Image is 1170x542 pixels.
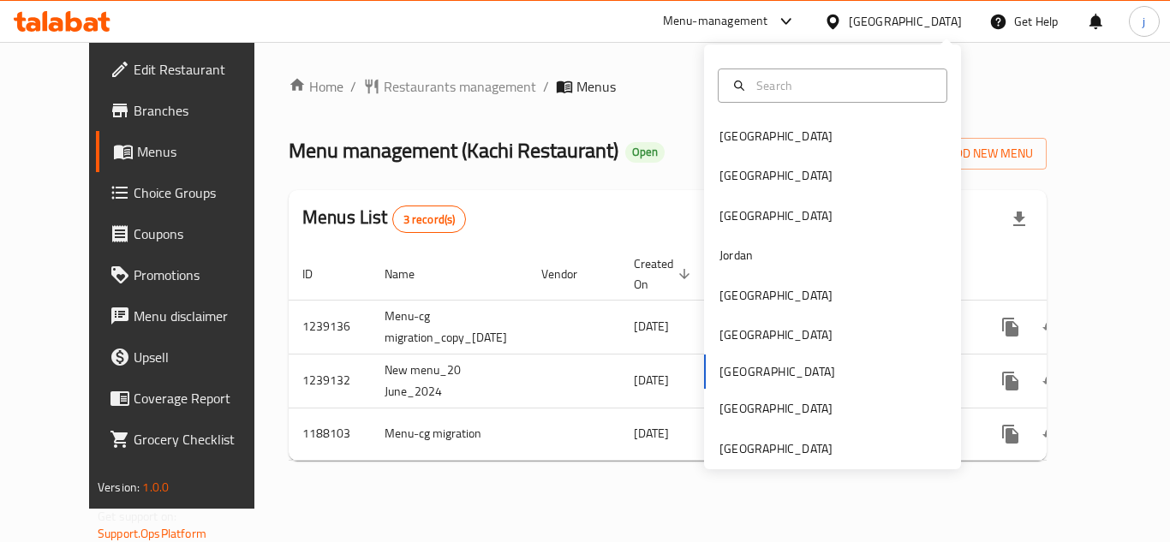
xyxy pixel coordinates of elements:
div: Jordan [719,246,753,265]
span: 3 record(s) [393,211,466,228]
div: [GEOGRAPHIC_DATA] [719,127,833,146]
a: Home [289,76,343,97]
span: Menu disclaimer [134,306,271,326]
h2: Menus List [302,205,466,233]
a: Choice Groups [96,172,284,213]
span: Coverage Report [134,388,271,408]
a: Edit Restaurant [96,49,284,90]
span: ID [302,264,335,284]
span: Menus [576,76,616,97]
div: [GEOGRAPHIC_DATA] [719,166,833,185]
a: Branches [96,90,284,131]
nav: breadcrumb [289,76,1047,97]
a: Restaurants management [363,76,536,97]
span: Open [625,145,665,159]
table: enhanced table [289,248,1168,461]
li: / [350,76,356,97]
th: Actions [976,248,1168,301]
button: Change Status [1031,307,1072,348]
span: Grocery Checklist [134,429,271,450]
div: Export file [999,199,1040,240]
button: more [990,307,1031,348]
span: Version: [98,476,140,498]
td: 1239132 [289,354,371,408]
span: Name [385,264,437,284]
td: 1239136 [289,300,371,354]
a: Menus [96,131,284,172]
a: Promotions [96,254,284,295]
div: Menu-management [663,11,768,32]
span: [DATE] [634,315,669,337]
button: more [990,414,1031,455]
input: Search [749,76,936,95]
span: Created On [634,253,695,295]
span: Promotions [134,265,271,285]
div: [GEOGRAPHIC_DATA] [849,12,962,31]
span: Upsell [134,347,271,367]
li: / [543,76,549,97]
span: Branches [134,100,271,121]
span: Add New Menu [928,143,1033,164]
span: j [1143,12,1145,31]
td: Menu-cg migration [371,408,528,460]
span: Get support on: [98,505,176,527]
button: more [990,360,1031,402]
div: [GEOGRAPHIC_DATA] [719,206,833,225]
div: [GEOGRAPHIC_DATA] [719,439,833,458]
span: [DATE] [634,422,669,444]
div: [GEOGRAPHIC_DATA] [719,286,833,305]
td: Menu-cg migration_copy_[DATE] [371,300,528,354]
span: Coupons [134,223,271,244]
span: Restaurants management [384,76,536,97]
a: Coverage Report [96,378,284,419]
td: 1188103 [289,408,371,460]
div: Open [625,142,665,163]
span: Menu management ( Kachi Restaurant ) [289,131,618,170]
span: 1.0.0 [142,476,169,498]
div: Total records count [392,205,467,233]
button: Add New Menu [914,138,1047,170]
span: Choice Groups [134,182,271,203]
a: Coupons [96,213,284,254]
a: Grocery Checklist [96,419,284,460]
span: Vendor [541,264,600,284]
span: Edit Restaurant [134,59,271,80]
a: Upsell [96,337,284,378]
button: Change Status [1031,414,1072,455]
div: [GEOGRAPHIC_DATA] [719,399,833,418]
div: [GEOGRAPHIC_DATA] [719,325,833,344]
span: Menus [137,141,271,162]
button: Change Status [1031,360,1072,402]
a: Menu disclaimer [96,295,284,337]
span: [DATE] [634,369,669,391]
td: New menu_20 June_2024 [371,354,528,408]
